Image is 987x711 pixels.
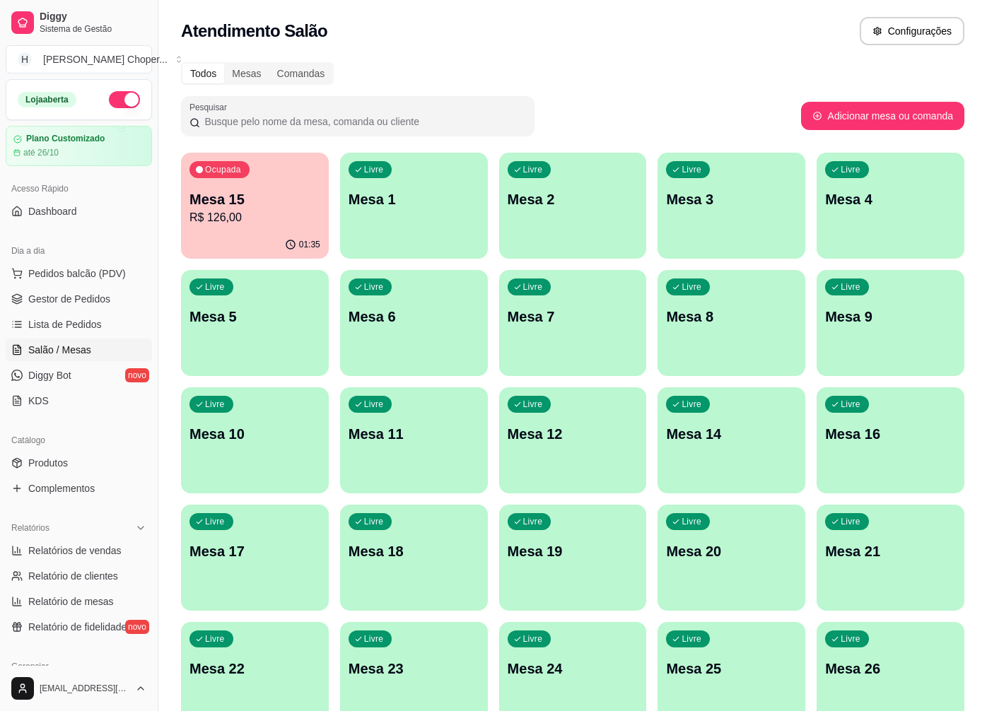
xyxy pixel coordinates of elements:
[825,541,956,561] p: Mesa 21
[682,633,701,645] p: Livre
[364,633,384,645] p: Livre
[817,387,964,493] button: LivreMesa 16
[26,134,105,144] article: Plano Customizado
[841,281,860,293] p: Livre
[6,240,152,262] div: Dia a dia
[28,394,49,408] span: KDS
[349,659,479,678] p: Mesa 23
[28,368,71,382] span: Diggy Bot
[658,387,805,493] button: LivreMesa 14
[6,364,152,387] a: Diggy Botnovo
[6,339,152,361] a: Salão / Mesas
[841,633,860,645] p: Livre
[182,64,224,83] div: Todos
[666,189,797,209] p: Mesa 3
[43,52,168,66] div: [PERSON_NAME] Choper ...
[817,505,964,611] button: LivreMesa 21
[6,655,152,678] div: Gerenciar
[499,387,647,493] button: LivreMesa 12
[6,177,152,200] div: Acesso Rápido
[825,307,956,327] p: Mesa 9
[6,429,152,452] div: Catálogo
[364,281,384,293] p: Livre
[340,387,488,493] button: LivreMesa 11
[181,153,329,259] button: OcupadaMesa 15R$ 126,0001:35
[181,505,329,611] button: LivreMesa 17
[189,541,320,561] p: Mesa 17
[508,307,638,327] p: Mesa 7
[6,200,152,223] a: Dashboard
[340,505,488,611] button: LivreMesa 18
[11,522,49,534] span: Relatórios
[523,164,543,175] p: Livre
[340,270,488,376] button: LivreMesa 6
[6,477,152,500] a: Complementos
[269,64,333,83] div: Comandas
[658,505,805,611] button: LivreMesa 20
[6,45,152,74] button: Select a team
[6,616,152,638] a: Relatório de fidelidadenovo
[224,64,269,83] div: Mesas
[508,424,638,444] p: Mesa 12
[658,270,805,376] button: LivreMesa 8
[666,541,797,561] p: Mesa 20
[18,52,32,66] span: H
[499,270,647,376] button: LivreMesa 7
[666,307,797,327] p: Mesa 8
[349,541,479,561] p: Mesa 18
[18,92,76,107] div: Loja aberta
[499,153,647,259] button: LivreMesa 2
[523,281,543,293] p: Livre
[523,633,543,645] p: Livre
[189,101,232,113] label: Pesquisar
[109,91,140,108] button: Alterar Status
[349,307,479,327] p: Mesa 6
[28,204,77,218] span: Dashboard
[28,456,68,470] span: Produtos
[181,270,329,376] button: LivreMesa 5
[523,516,543,527] p: Livre
[205,516,225,527] p: Livre
[6,539,152,562] a: Relatórios de vendas
[682,516,701,527] p: Livre
[682,399,701,410] p: Livre
[523,399,543,410] p: Livre
[28,317,102,331] span: Lista de Pedidos
[364,399,384,410] p: Livre
[6,452,152,474] a: Produtos
[28,481,95,495] span: Complementos
[200,114,526,129] input: Pesquisar
[825,659,956,678] p: Mesa 26
[364,164,384,175] p: Livre
[6,6,152,40] a: DiggySistema de Gestão
[508,541,638,561] p: Mesa 19
[6,126,152,166] a: Plano Customizadoaté 26/10
[825,424,956,444] p: Mesa 16
[23,147,59,158] article: até 26/10
[340,153,488,259] button: LivreMesa 1
[841,164,860,175] p: Livre
[6,565,152,587] a: Relatório de clientes
[189,189,320,209] p: Mesa 15
[189,659,320,678] p: Mesa 22
[181,387,329,493] button: LivreMesa 10
[364,516,384,527] p: Livre
[801,102,964,130] button: Adicionar mesa ou comanda
[841,399,860,410] p: Livre
[189,209,320,226] p: R$ 126,00
[658,153,805,259] button: LivreMesa 3
[6,671,152,705] button: [EMAIL_ADDRESS][DOMAIN_NAME]
[6,590,152,613] a: Relatório de mesas
[28,343,91,357] span: Salão / Mesas
[6,313,152,336] a: Lista de Pedidos
[6,288,152,310] a: Gestor de Pedidos
[860,17,964,45] button: Configurações
[40,23,146,35] span: Sistema de Gestão
[6,262,152,285] button: Pedidos balcão (PDV)
[28,620,127,634] span: Relatório de fidelidade
[349,424,479,444] p: Mesa 11
[6,389,152,412] a: KDS
[682,281,701,293] p: Livre
[205,281,225,293] p: Livre
[349,189,479,209] p: Mesa 1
